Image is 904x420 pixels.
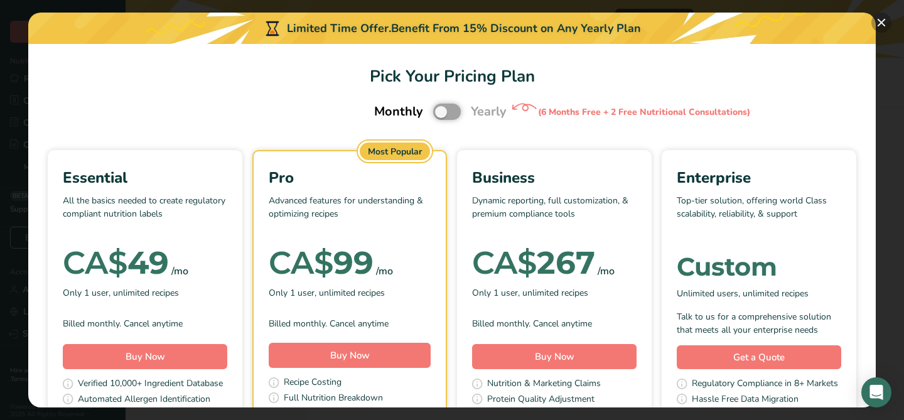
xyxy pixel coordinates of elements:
[487,392,595,408] span: Protein Quality Adjustment
[43,64,861,89] h1: Pick Your Pricing Plan
[63,317,227,330] div: Billed monthly. Cancel anytime
[360,143,430,160] div: Most Popular
[63,344,227,369] button: Buy Now
[677,166,841,189] div: Enterprise
[677,254,841,279] div: Custom
[269,286,385,299] span: Only 1 user, unlimited recipes
[472,317,637,330] div: Billed monthly. Cancel anytime
[692,377,838,392] span: Regulatory Compliance in 8+ Markets
[63,166,227,189] div: Essential
[269,194,431,232] p: Advanced features for understanding & optimizing recipes
[269,166,431,189] div: Pro
[63,250,169,276] div: 49
[330,349,370,362] span: Buy Now
[78,392,210,408] span: Automated Allergen Identification
[692,392,799,408] span: Hassle Free Data Migration
[376,264,393,279] div: /mo
[269,244,333,282] span: CA$
[171,264,188,279] div: /mo
[472,194,637,232] p: Dynamic reporting, full customization, & premium compliance tools
[269,343,431,368] button: Buy Now
[78,377,223,392] span: Verified 10,000+ Ingredient Database
[63,286,179,299] span: Only 1 user, unlimited recipes
[126,350,165,363] span: Buy Now
[28,13,876,44] div: Limited Time Offer.
[472,286,588,299] span: Only 1 user, unlimited recipes
[677,310,841,337] div: Talk to us for a comprehensive solution that meets all your enterprise needs
[535,350,574,363] span: Buy Now
[269,250,374,276] div: 99
[471,102,507,121] span: Yearly
[374,102,423,121] span: Monthly
[472,250,595,276] div: 267
[284,375,342,391] span: Recipe Costing
[487,377,601,392] span: Nutrition & Marketing Claims
[284,391,383,407] span: Full Nutrition Breakdown
[63,244,127,282] span: CA$
[677,194,841,232] p: Top-tier solution, offering world Class scalability, reliability, & support
[391,20,641,37] div: Benefit From 15% Discount on Any Yearly Plan
[63,194,227,232] p: All the basics needed to create regulatory compliant nutrition labels
[733,350,785,365] span: Get a Quote
[472,244,537,282] span: CA$
[677,287,809,300] span: Unlimited users, unlimited recipes
[269,317,431,330] div: Billed monthly. Cancel anytime
[472,344,637,369] button: Buy Now
[677,345,841,370] a: Get a Quote
[472,166,637,189] div: Business
[538,105,750,119] div: (6 Months Free + 2 Free Nutritional Consultations)
[861,377,891,407] div: Open Intercom Messenger
[598,264,615,279] div: /mo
